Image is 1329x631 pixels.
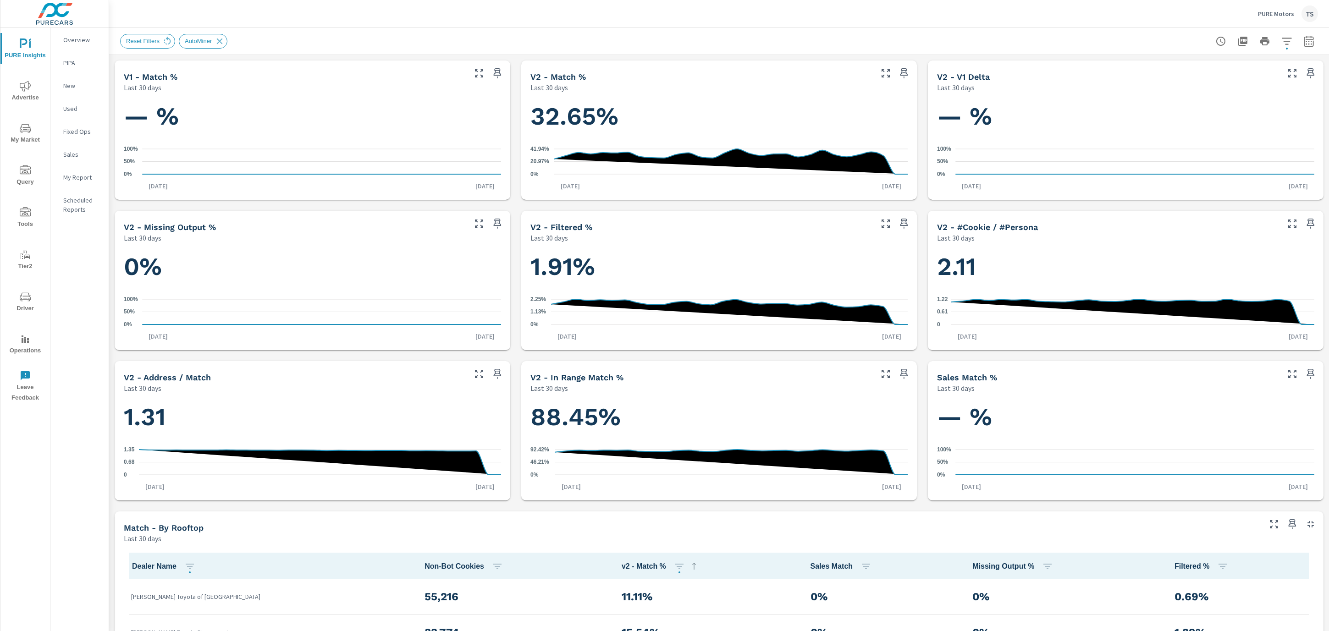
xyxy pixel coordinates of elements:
p: New [63,81,101,90]
span: Driver [3,291,47,314]
p: [DATE] [955,181,987,191]
div: Sales [50,148,109,161]
text: 1.13% [530,309,546,315]
h1: 2.11 [937,251,1314,282]
p: Last 30 days [124,82,161,93]
p: Last 30 days [124,533,161,544]
span: Save this to your personalized report [490,367,505,381]
h5: Match - By Rooftop [124,523,204,532]
text: 1.22 [937,296,948,302]
text: 0 [124,472,127,478]
h1: — % [124,101,501,132]
h5: v1 - Match % [124,72,177,82]
div: AutoMiner [179,34,227,49]
div: Fixed Ops [50,125,109,138]
text: 100% [937,446,951,453]
span: PURE Insights [3,38,47,61]
button: Select Date Range [1300,32,1318,50]
div: My Report [50,170,109,184]
h5: v2 - In Range Match % [530,373,623,382]
p: [DATE] [876,482,908,491]
p: Sales [63,150,101,159]
button: Make Fullscreen [472,367,486,381]
button: Make Fullscreen [1267,517,1281,532]
span: Save this to your personalized report [1285,517,1300,532]
p: [DATE] [876,332,908,341]
h1: — % [937,401,1314,433]
button: "Export Report to PDF" [1234,32,1252,50]
p: Last 30 days [937,383,975,394]
p: Used [63,104,101,113]
p: Fixed Ops [63,127,101,136]
p: [DATE] [469,332,501,341]
p: Last 30 days [530,82,568,93]
button: Minimize Widget [1303,517,1318,532]
p: Last 30 days [937,82,975,93]
span: Save this to your personalized report [1303,216,1318,231]
p: [DATE] [1282,332,1314,341]
text: 2.25% [530,296,546,302]
text: 46.21% [530,459,549,466]
p: [PERSON_NAME] Toyota of [GEOGRAPHIC_DATA] [131,592,410,601]
p: [DATE] [951,332,983,341]
div: nav menu [0,27,50,407]
button: Make Fullscreen [878,216,893,231]
p: Last 30 days [124,232,161,243]
button: Make Fullscreen [878,367,893,381]
h3: 0% [811,589,958,604]
h5: v2 - Address / Match [124,373,211,382]
p: [DATE] [469,181,501,191]
h5: v2 - Missing Output % [124,222,216,232]
h1: 1.91% [530,251,908,282]
button: Make Fullscreen [878,66,893,81]
button: Make Fullscreen [472,216,486,231]
text: 50% [937,159,948,165]
button: Make Fullscreen [1285,66,1300,81]
h5: Sales Match % [937,373,997,382]
span: Save this to your personalized report [490,216,505,231]
h1: — % [937,101,1314,132]
p: [DATE] [142,181,174,191]
span: Save this to your personalized report [897,216,911,231]
text: 0% [530,472,539,478]
h1: 32.65% [530,101,908,132]
span: Dealer Name [132,561,199,572]
button: Apply Filters [1278,32,1296,50]
text: 0% [124,321,132,328]
p: Last 30 days [937,232,975,243]
text: 41.94% [530,146,549,152]
div: New [50,79,109,93]
button: Print Report [1256,32,1274,50]
h3: 0% [972,589,1160,604]
text: 0.68 [124,459,135,466]
p: [DATE] [139,482,171,491]
h1: 0% [124,251,501,282]
span: Missing Output % [972,561,1057,572]
span: Operations [3,334,47,356]
span: Query [3,165,47,187]
h5: v2 - v1 Delta [937,72,990,82]
p: [DATE] [876,181,908,191]
span: Leave Feedback [3,370,47,403]
text: 50% [124,309,135,315]
text: 0 [937,321,940,328]
p: PIPA [63,58,101,67]
p: Overview [63,35,101,44]
div: TS [1301,5,1318,22]
text: 0.61 [937,309,948,315]
h3: 11.11% [622,589,796,604]
text: 0% [937,171,945,177]
span: Tier2 [3,249,47,272]
text: 92.42% [530,446,549,453]
h5: v2 - #Cookie / #Persona [937,222,1038,232]
h5: v2 - Match % [530,72,586,82]
text: 0% [937,472,945,478]
text: 100% [124,146,138,152]
button: Make Fullscreen [1285,216,1300,231]
span: Filtered % [1175,561,1232,572]
p: [DATE] [142,332,174,341]
p: Last 30 days [530,232,568,243]
text: 0% [124,171,132,177]
p: [DATE] [554,181,586,191]
span: Tools [3,207,47,230]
